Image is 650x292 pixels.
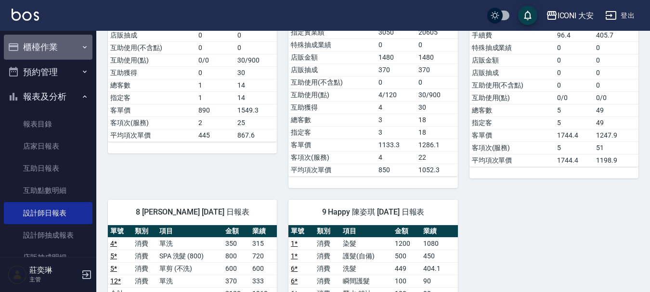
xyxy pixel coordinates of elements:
[288,139,376,151] td: 客單價
[4,246,92,268] a: 店販抽成明細
[132,250,157,262] td: 消費
[416,51,457,63] td: 1480
[601,7,638,25] button: 登出
[157,237,223,250] td: 單洗
[421,225,457,238] th: 業績
[416,38,457,51] td: 0
[469,104,555,116] td: 總客數
[4,60,92,85] button: 預約管理
[416,151,457,164] td: 22
[196,79,235,91] td: 1
[314,250,340,262] td: 消費
[555,104,594,116] td: 5
[340,225,392,238] th: 項目
[4,113,92,135] a: 報表目錄
[594,66,638,79] td: 0
[469,54,555,66] td: 店販金額
[469,41,555,54] td: 特殊抽成業績
[235,79,277,91] td: 14
[288,114,376,126] td: 總客數
[132,262,157,275] td: 消費
[376,89,416,101] td: 4/120
[235,129,277,141] td: 867.6
[314,237,340,250] td: 消費
[594,116,638,129] td: 49
[235,91,277,104] td: 14
[132,237,157,250] td: 消費
[4,224,92,246] a: 設計師抽成報表
[416,126,457,139] td: 18
[300,207,446,217] span: 9 Happy 陳姿琪 [DATE] 日報表
[469,29,555,41] td: 手續費
[416,164,457,176] td: 1052.3
[108,91,196,104] td: 指定客
[340,262,392,275] td: 洗髮
[235,41,277,54] td: 0
[288,26,376,38] td: 指定實業績
[108,41,196,54] td: 互助使用(不含點)
[8,265,27,284] img: Person
[421,250,457,262] td: 450
[376,139,416,151] td: 1133.3
[469,116,555,129] td: 指定客
[196,54,235,66] td: 0/0
[288,225,314,238] th: 單號
[288,63,376,76] td: 店販抽成
[119,207,265,217] span: 8 [PERSON_NAME] [DATE] 日報表
[376,101,416,114] td: 4
[392,237,421,250] td: 1200
[4,84,92,109] button: 報表及分析
[392,262,421,275] td: 449
[223,275,250,287] td: 370
[469,141,555,154] td: 客項次(服務)
[421,262,457,275] td: 404.1
[558,10,594,22] div: ICONI 大安
[594,79,638,91] td: 0
[288,51,376,63] td: 店販金額
[555,154,594,166] td: 1744.4
[376,114,416,126] td: 3
[223,262,250,275] td: 600
[555,79,594,91] td: 0
[12,9,39,21] img: Logo
[4,135,92,157] a: 店家日報表
[132,275,157,287] td: 消費
[235,66,277,79] td: 30
[288,89,376,101] td: 互助使用(點)
[4,179,92,202] a: 互助點數明細
[376,151,416,164] td: 4
[594,104,638,116] td: 49
[416,139,457,151] td: 1286.1
[555,141,594,154] td: 5
[594,41,638,54] td: 0
[223,225,250,238] th: 金額
[250,225,277,238] th: 業績
[196,104,235,116] td: 890
[542,6,598,25] button: ICONI 大安
[469,154,555,166] td: 平均項次單價
[416,114,457,126] td: 18
[29,275,78,284] p: 主管
[288,101,376,114] td: 互助獲得
[594,129,638,141] td: 1247.9
[108,66,196,79] td: 互助獲得
[157,262,223,275] td: 單剪 (不洗)
[196,66,235,79] td: 0
[196,29,235,41] td: 0
[250,237,277,250] td: 315
[555,29,594,41] td: 96.4
[196,116,235,129] td: 2
[594,54,638,66] td: 0
[196,129,235,141] td: 445
[594,91,638,104] td: 0/0
[555,41,594,54] td: 0
[157,250,223,262] td: SPA 洗髮 (800)
[340,237,392,250] td: 染髮
[376,51,416,63] td: 1480
[288,164,376,176] td: 平均項次單價
[108,104,196,116] td: 客單價
[421,275,457,287] td: 90
[469,66,555,79] td: 店販抽成
[196,91,235,104] td: 1
[314,262,340,275] td: 消費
